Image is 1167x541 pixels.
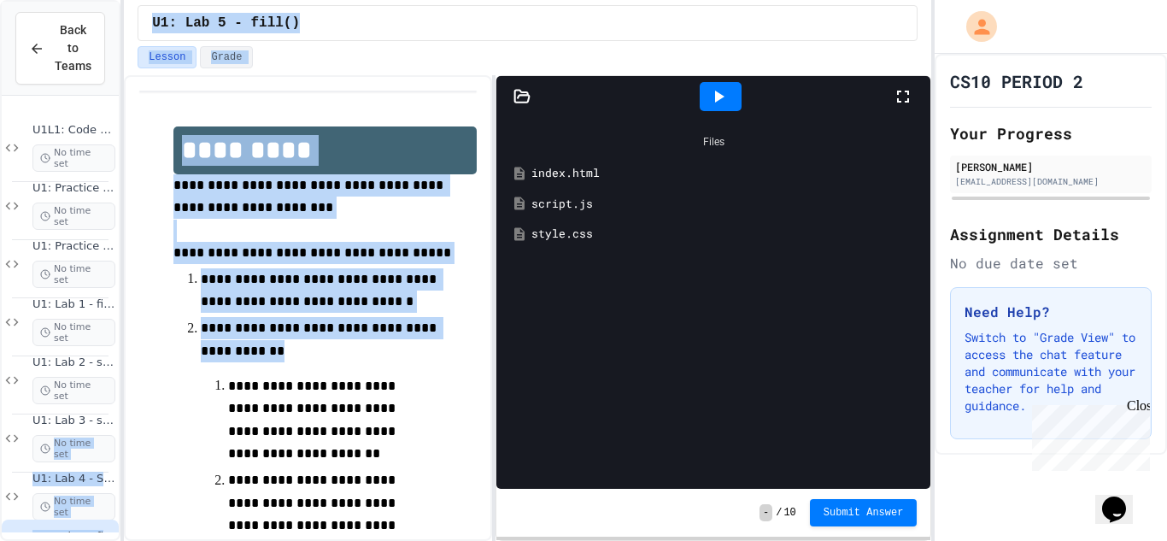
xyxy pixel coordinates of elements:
[7,7,118,109] div: Chat with us now!Close
[776,506,782,520] span: /
[32,123,115,138] span: U1L1: Code Along
[32,472,115,486] span: U1: Lab 4 - Shape Styling
[1025,398,1150,471] iframe: chat widget
[1095,473,1150,524] iframe: chat widget
[55,21,91,75] span: Back to Teams
[505,126,922,158] div: Files
[965,302,1137,322] h3: Need Help?
[200,46,253,68] button: Grade
[32,239,115,254] span: U1: Practice Lab 2
[152,13,300,33] span: U1: Lab 5 - fill()
[950,253,1152,273] div: No due date set
[759,504,772,521] span: -
[32,319,115,346] span: No time set
[32,414,115,428] span: U1: Lab 3 - strokeWeight()
[531,226,920,243] div: style.css
[948,7,1001,46] div: My Account
[32,377,115,404] span: No time set
[824,506,904,520] span: Submit Answer
[950,69,1083,93] h1: CS10 PERIOD 2
[955,159,1146,174] div: [PERSON_NAME]
[15,12,105,85] button: Back to Teams
[32,435,115,462] span: No time set
[950,222,1152,246] h2: Assignment Details
[965,329,1137,415] p: Switch to "Grade View" to access the chat feature and communicate with your teacher for help and ...
[32,144,115,172] span: No time set
[32,261,115,288] span: No time set
[783,506,795,520] span: 10
[955,175,1146,188] div: [EMAIL_ADDRESS][DOMAIN_NAME]
[32,356,115,370] span: U1: Lab 2 - stroke()
[32,181,115,196] span: U1: Practice Lab 1
[32,297,115,312] span: U1: Lab 1 - fill()
[531,165,920,182] div: index.html
[32,493,115,520] span: No time set
[531,196,920,213] div: script.js
[32,203,115,230] span: No time set
[810,499,918,526] button: Submit Answer
[950,121,1152,145] h2: Your Progress
[138,46,196,68] button: Lesson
